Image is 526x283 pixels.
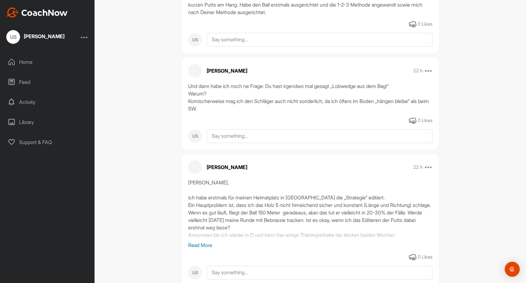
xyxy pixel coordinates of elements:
p: 22 h [413,68,423,74]
div: 0 Likes [418,254,432,261]
p: [PERSON_NAME] [207,163,247,171]
div: [PERSON_NAME] [24,34,64,39]
div: US [188,266,202,280]
div: Und dann habe ich noch ne Frage: Du hast irgendwo mal gesagt „Lobwedge aus dem Bag!“ Warum? Komis... [188,82,432,112]
div: Library [3,114,92,130]
div: Open Intercom Messenger [505,262,520,277]
div: Support & FAQ [3,134,92,150]
div: US [6,30,20,44]
div: US [188,129,202,143]
img: CoachNow [6,8,68,18]
p: Read More [188,241,432,249]
p: [PERSON_NAME] [207,67,247,75]
div: [PERSON_NAME], ich habe erstmals für meinen Heimatplatz in [GEOGRAPHIC_DATA] die „Strategie“ edit... [188,179,432,241]
p: 22 h [413,164,423,170]
div: 0 Likes [418,117,432,124]
div: 0 Likes [418,21,432,28]
div: Activity [3,94,92,110]
div: Home [3,54,92,70]
div: US [188,33,202,47]
div: Feed [3,74,92,90]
